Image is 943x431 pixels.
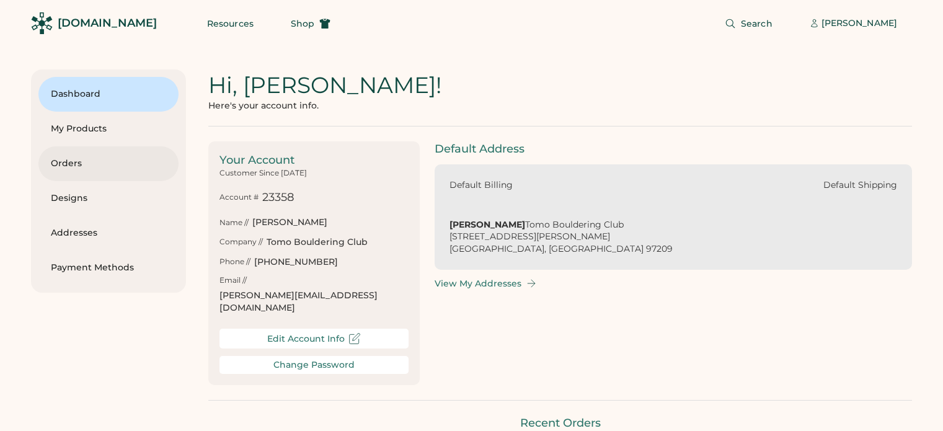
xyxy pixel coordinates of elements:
[51,192,166,205] div: Designs
[710,11,787,36] button: Search
[208,100,319,111] div: Here's your account info.
[219,218,249,228] div: Name //
[254,256,338,269] div: [PHONE_NUMBER]
[449,219,525,230] strong: [PERSON_NAME]
[208,69,441,100] div: Hi, [PERSON_NAME]!
[219,168,307,179] div: Customer Since [DATE]
[219,275,247,286] div: Email //
[51,262,166,274] div: Payment Methods
[273,360,355,370] div: Change Password
[823,179,897,192] div: Default Shipping
[291,19,314,28] span: Shop
[51,123,166,135] div: My Products
[435,141,913,157] div: Default Address
[741,19,773,28] span: Search
[219,290,409,314] div: [PERSON_NAME][EMAIL_ADDRESS][DOMAIN_NAME]
[449,179,513,192] div: Default Billing
[252,216,327,229] div: [PERSON_NAME]
[31,12,53,34] img: Rendered Logo - Screens
[449,219,898,255] div: Tomo Bouldering Club [STREET_ADDRESS][PERSON_NAME] [GEOGRAPHIC_DATA], [GEOGRAPHIC_DATA] 97209
[192,11,268,36] button: Resources
[267,334,345,344] div: Edit Account Info
[208,415,912,431] div: Recent Orders
[51,227,166,239] div: Addresses
[58,16,157,31] div: [DOMAIN_NAME]
[219,153,409,168] div: Your Account
[219,257,250,267] div: Phone //
[821,17,897,30] div: [PERSON_NAME]
[262,190,294,205] div: 23358
[435,278,521,289] div: View My Addresses
[219,192,259,203] div: Account #
[51,88,166,100] div: Dashboard
[51,158,166,170] div: Orders
[219,237,263,247] div: Company //
[276,11,345,36] button: Shop
[267,236,368,249] div: Tomo Bouldering Club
